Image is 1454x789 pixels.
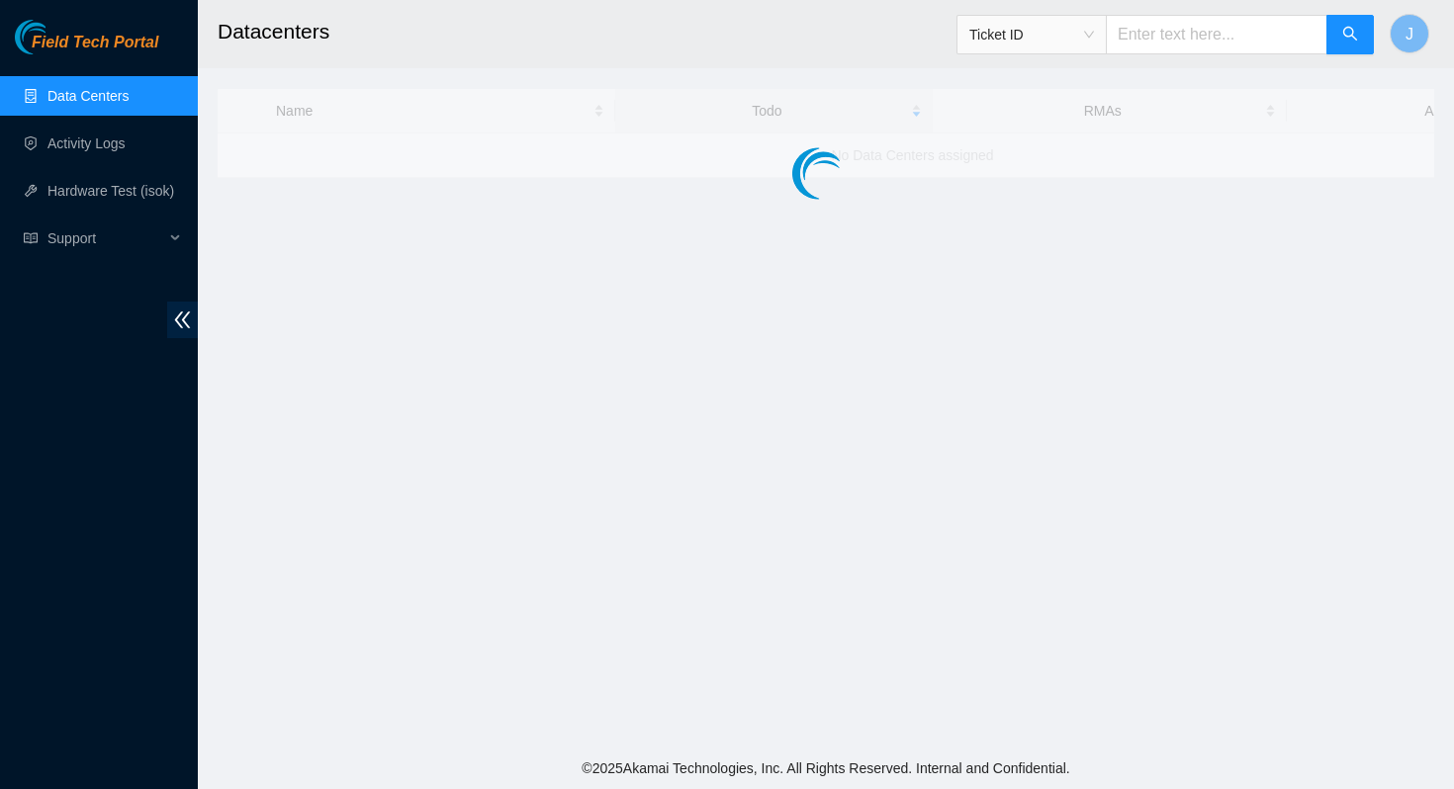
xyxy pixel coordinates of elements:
span: Field Tech Portal [32,34,158,52]
a: Hardware Test (isok) [47,183,174,199]
button: search [1326,15,1374,54]
span: Support [47,219,164,258]
img: Akamai Technologies [15,20,100,54]
span: read [24,231,38,245]
span: double-left [167,302,198,338]
span: Ticket ID [969,20,1094,49]
a: Akamai TechnologiesField Tech Portal [15,36,158,61]
input: Enter text here... [1106,15,1327,54]
a: Activity Logs [47,135,126,151]
footer: © 2025 Akamai Technologies, Inc. All Rights Reserved. Internal and Confidential. [198,747,1454,789]
span: J [1406,22,1413,46]
button: J [1390,14,1429,53]
span: search [1342,26,1358,44]
a: Data Centers [47,88,129,104]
